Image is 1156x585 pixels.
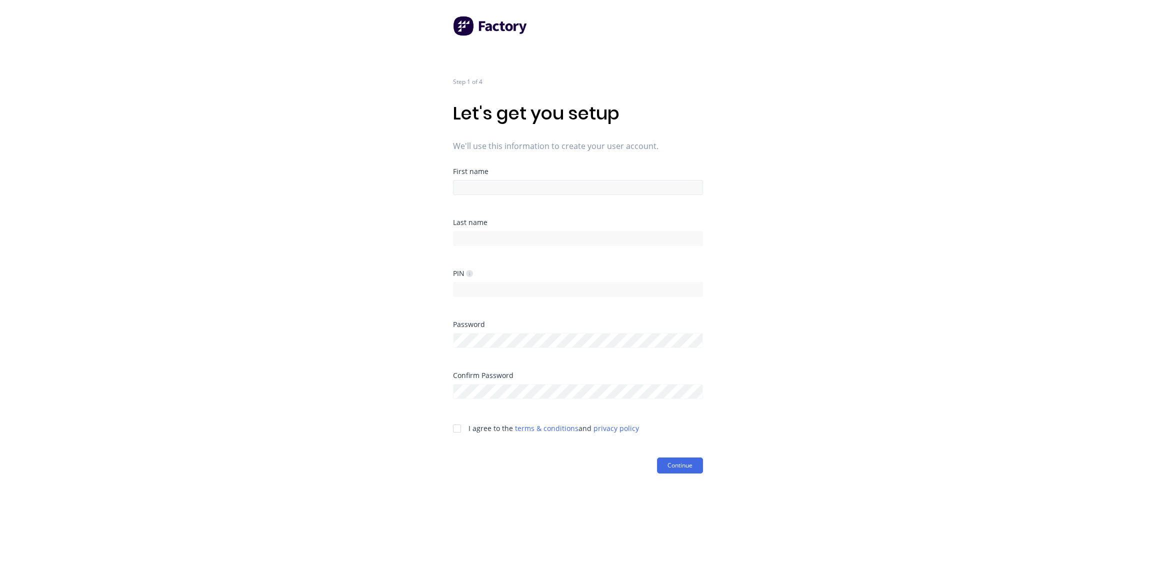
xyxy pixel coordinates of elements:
[468,423,639,433] span: I agree to the and
[453,321,703,328] div: Password
[453,168,703,175] div: First name
[453,372,703,379] div: Confirm Password
[593,423,639,433] a: privacy policy
[453,16,528,36] img: Factory
[453,219,703,226] div: Last name
[515,423,578,433] a: terms & conditions
[453,140,703,152] span: We'll use this information to create your user account.
[453,102,703,124] h1: Let's get you setup
[453,77,482,86] span: Step 1 of 4
[657,457,703,473] button: Continue
[453,268,473,278] div: PIN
